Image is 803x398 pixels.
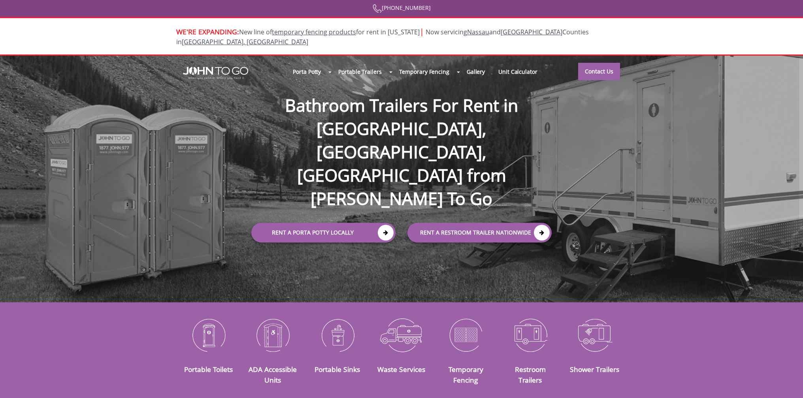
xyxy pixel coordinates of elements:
[176,28,589,46] span: Now servicing and Counties in
[407,223,552,242] a: rent a RESTROOM TRAILER Nationwide
[249,364,297,384] a: ADA Accessible Units
[578,63,620,80] a: Contact Us
[272,28,356,36] a: temporary fencing products
[176,27,239,36] span: WE'RE EXPANDING:
[501,28,562,36] a: [GEOGRAPHIC_DATA]
[570,364,619,374] a: Shower Trailers
[176,28,589,46] span: New line of for rent in [US_STATE]
[183,67,248,79] img: JOHN to go
[375,314,428,355] img: Waste-Services-icon_N.png
[286,63,328,80] a: Porta Potty
[377,364,425,374] a: Waste Services
[392,63,456,80] a: Temporary Fencing
[460,63,492,80] a: Gallery
[373,4,431,11] a: [PHONE_NUMBER]
[492,63,544,80] a: Unit Calculator
[315,364,360,374] a: Portable Sinks
[251,223,396,242] a: Rent a Porta Potty Locally
[449,364,483,384] a: Temporary Fencing
[515,364,546,384] a: Restroom Trailers
[247,314,299,355] img: ADA-Accessible-Units-icon_N.png
[467,28,489,36] a: Nassau
[420,26,424,37] span: |
[182,38,308,46] a: [GEOGRAPHIC_DATA], [GEOGRAPHIC_DATA]
[771,366,803,398] button: Live Chat
[182,314,235,355] img: Portable-Toilets-icon_N.png
[568,314,621,355] img: Shower-Trailers-icon_N.png
[504,314,556,355] img: Restroom-Trailers-icon_N.png
[439,314,492,355] img: Temporary-Fencing-cion_N.png
[243,68,560,210] h1: Bathroom Trailers For Rent in [GEOGRAPHIC_DATA], [GEOGRAPHIC_DATA], [GEOGRAPHIC_DATA] from [PERSO...
[311,314,364,355] img: Portable-Sinks-icon_N.png
[184,364,233,374] a: Portable Toilets
[332,63,388,80] a: Portable Trailers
